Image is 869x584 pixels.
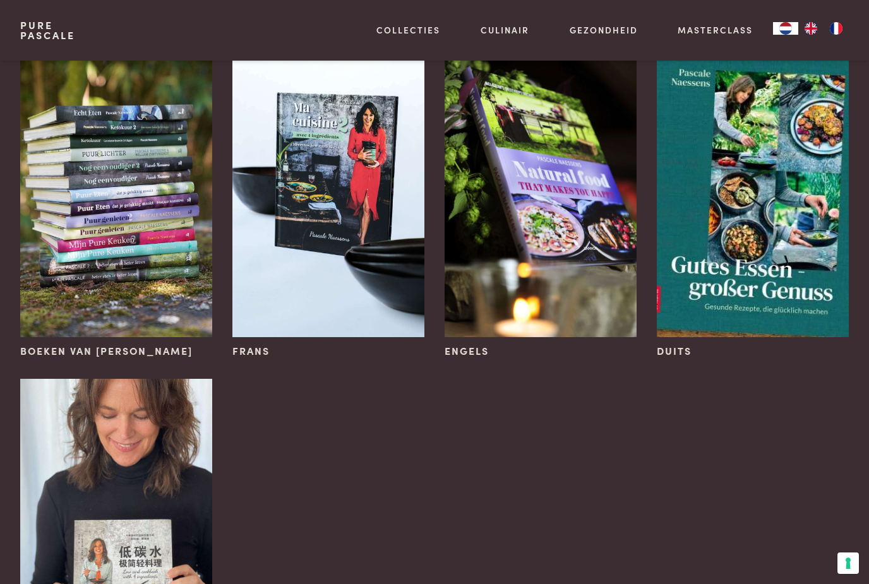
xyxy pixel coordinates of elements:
[837,552,859,574] button: Uw voorkeuren voor toestemming voor trackingtechnologieën
[445,49,637,359] a: Engels Engels
[657,49,849,359] a: Duits Duits
[798,22,849,35] ul: Language list
[445,49,637,337] img: Engels
[376,23,440,37] a: Collecties
[232,49,424,337] img: Frans
[445,343,489,359] span: Engels
[657,343,692,359] span: Duits
[20,49,212,359] a: Boeken van Pascale Naessens Boeken van [PERSON_NAME]
[824,22,849,35] a: FR
[481,23,529,37] a: Culinair
[678,23,753,37] a: Masterclass
[20,20,75,40] a: PurePascale
[232,343,270,359] span: Frans
[657,49,849,337] img: Duits
[798,22,824,35] a: EN
[773,22,849,35] aside: Language selected: Nederlands
[20,49,212,337] img: Boeken van Pascale Naessens
[773,22,798,35] a: NL
[20,343,193,359] span: Boeken van [PERSON_NAME]
[773,22,798,35] div: Language
[232,49,424,359] a: Frans Frans
[570,23,638,37] a: Gezondheid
